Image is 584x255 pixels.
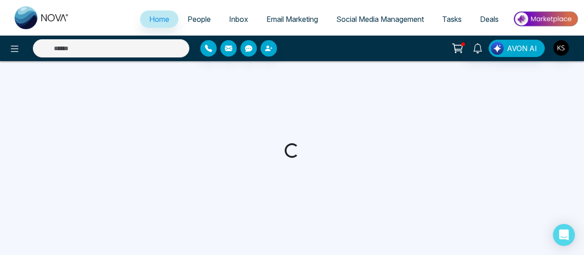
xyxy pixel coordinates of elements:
[336,15,424,24] span: Social Media Management
[442,15,462,24] span: Tasks
[220,10,257,28] a: Inbox
[512,9,579,29] img: Market-place.gif
[491,42,504,55] img: Lead Flow
[480,15,499,24] span: Deals
[15,6,69,29] img: Nova CRM Logo
[257,10,327,28] a: Email Marketing
[188,15,211,24] span: People
[489,40,545,57] button: AVON AI
[471,10,508,28] a: Deals
[140,10,178,28] a: Home
[178,10,220,28] a: People
[229,15,248,24] span: Inbox
[266,15,318,24] span: Email Marketing
[553,40,569,56] img: User Avatar
[433,10,471,28] a: Tasks
[149,15,169,24] span: Home
[327,10,433,28] a: Social Media Management
[507,43,537,54] span: AVON AI
[553,224,575,246] div: Open Intercom Messenger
